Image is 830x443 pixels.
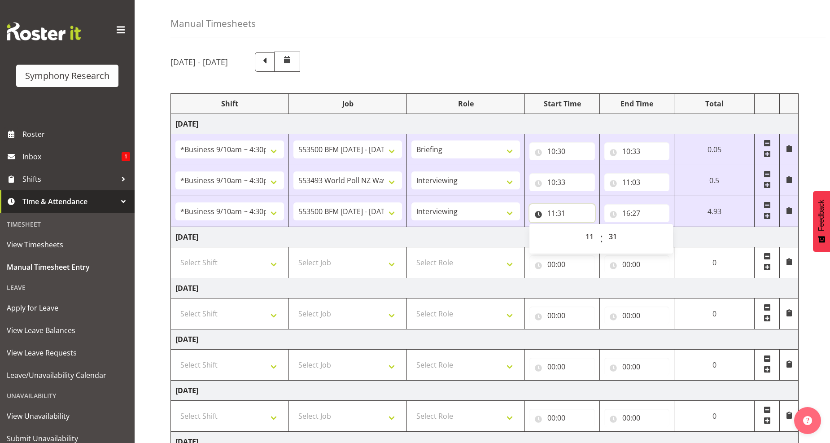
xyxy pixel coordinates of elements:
[674,350,755,381] td: 0
[604,173,670,191] input: Click to select...
[604,307,670,325] input: Click to select...
[22,195,117,208] span: Time & Attendance
[2,233,132,256] a: View Timesheets
[529,255,595,273] input: Click to select...
[293,98,402,109] div: Job
[171,278,799,298] td: [DATE]
[170,57,228,67] h5: [DATE] - [DATE]
[2,364,132,386] a: Leave/Unavailability Calendar
[529,358,595,376] input: Click to select...
[803,416,812,425] img: help-xxl-2.png
[674,247,755,278] td: 0
[529,204,595,222] input: Click to select...
[2,297,132,319] a: Apply for Leave
[411,98,520,109] div: Role
[604,98,670,109] div: End Time
[2,386,132,405] div: Unavailability
[529,142,595,160] input: Click to select...
[817,200,826,231] span: Feedback
[7,409,128,423] span: View Unavailability
[529,409,595,427] input: Click to select...
[813,191,830,252] button: Feedback - Show survey
[7,368,128,382] span: Leave/Unavailability Calendar
[2,405,132,427] a: View Unavailability
[674,134,755,165] td: 0.05
[600,228,603,250] span: :
[7,346,128,360] span: View Leave Requests
[529,307,595,325] input: Click to select...
[674,298,755,329] td: 0
[529,98,595,109] div: Start Time
[604,255,670,273] input: Click to select...
[674,165,755,196] td: 0.5
[2,256,132,278] a: Manual Timesheet Entry
[25,69,109,83] div: Symphony Research
[171,227,799,247] td: [DATE]
[529,173,595,191] input: Click to select...
[2,278,132,297] div: Leave
[22,150,122,163] span: Inbox
[7,238,128,251] span: View Timesheets
[674,401,755,432] td: 0
[2,319,132,342] a: View Leave Balances
[171,114,799,134] td: [DATE]
[171,381,799,401] td: [DATE]
[170,18,256,29] h4: Manual Timesheets
[679,98,750,109] div: Total
[2,342,132,364] a: View Leave Requests
[604,358,670,376] input: Click to select...
[7,22,81,40] img: Rosterit website logo
[604,142,670,160] input: Click to select...
[22,172,117,186] span: Shifts
[7,301,128,315] span: Apply for Leave
[604,204,670,222] input: Click to select...
[604,409,670,427] input: Click to select...
[122,152,130,161] span: 1
[674,196,755,227] td: 4.93
[7,324,128,337] span: View Leave Balances
[2,215,132,233] div: Timesheet
[7,260,128,274] span: Manual Timesheet Entry
[171,329,799,350] td: [DATE]
[22,127,130,141] span: Roster
[175,98,284,109] div: Shift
